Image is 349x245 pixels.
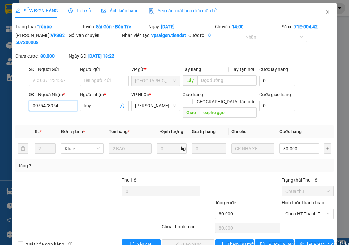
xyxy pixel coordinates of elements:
span: SỬA ĐƠN HÀNG [15,8,58,13]
label: Cước giao hàng [259,92,291,97]
span: Lịch sử [68,8,91,13]
span: edit [15,8,20,13]
th: Ghi chú [229,125,277,138]
b: 80.000 [40,53,55,59]
span: close [325,9,330,14]
span: Tiên Thuỷ [135,101,176,111]
label: Cước lấy hàng [259,67,288,72]
span: Sài Gòn [135,76,176,86]
span: kg [180,143,187,154]
span: VP Nhận [131,92,149,97]
div: Gói vận chuyển: [69,32,121,39]
span: [GEOGRAPHIC_DATA] tận nơi [193,98,257,105]
input: Cước lấy hàng [259,76,295,86]
div: VP gửi [131,66,180,73]
label: Hình thức thanh toán [282,200,324,205]
b: vpsaigon.tiendat [151,33,186,38]
input: Dọc đường [200,107,257,118]
span: Yêu cầu xuất hóa đơn điện tử [149,8,217,13]
b: [DATE] 13:22 [88,53,114,59]
span: Thu Hộ [122,177,137,183]
b: [DATE] [161,24,174,29]
div: Trạng thái: [15,23,81,30]
div: Nhân viên tạo: [122,32,187,39]
img: icon [149,8,154,14]
input: VD: Bàn, Ghế [109,143,152,154]
div: Chưa cước : [15,52,67,59]
button: delete [18,143,28,154]
span: Lấy hàng [183,67,201,72]
div: [PERSON_NAME]: [15,32,67,46]
div: Ngày GD: [69,52,121,59]
div: Chuyến: [214,23,281,30]
button: Close [319,3,337,21]
div: Tổng: 2 [18,162,135,169]
span: Chưa thu [285,186,330,196]
button: plus [324,143,331,154]
span: Ảnh kiện hàng [101,8,139,13]
span: Cước hàng [279,129,302,134]
span: Lấy tận nơi [229,66,257,73]
div: Chưa thanh toán [161,223,214,234]
b: 0 [208,33,211,38]
span: Giá trị hàng [192,129,216,134]
span: clock-circle [68,8,73,13]
div: Trạng thái Thu Hộ [282,177,334,184]
div: Cước rồi : [188,32,240,39]
div: Số xe: [281,23,334,30]
input: Dọc đường [197,75,257,86]
div: Ngày: [148,23,214,30]
span: Lấy [183,75,197,86]
div: Tuyến: [81,23,148,30]
span: SL [35,129,40,134]
input: 0 [192,143,226,154]
span: Giao hàng [183,92,203,97]
span: Chọn HT Thanh Toán [285,209,330,219]
span: picture [101,8,106,13]
span: Định lượng [160,129,183,134]
b: 14:00 [232,24,243,29]
b: Trên xe [37,24,52,29]
div: Người gửi [80,66,129,73]
div: Người nhận [80,91,129,98]
span: Đơn vị tính [61,129,85,134]
b: Sài Gòn - Bến Tre [96,24,131,29]
span: Tổng cước [215,200,236,205]
div: SĐT Người Nhận [29,91,78,98]
b: 71E-004.42 [294,24,318,29]
input: Ghi Chú [231,143,274,154]
span: Khác [65,144,100,153]
span: Tên hàng [109,129,130,134]
span: Giao [183,107,200,118]
span: user-add [120,103,125,108]
input: Cước giao hàng [259,101,295,111]
div: SĐT Người Gửi [29,66,78,73]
